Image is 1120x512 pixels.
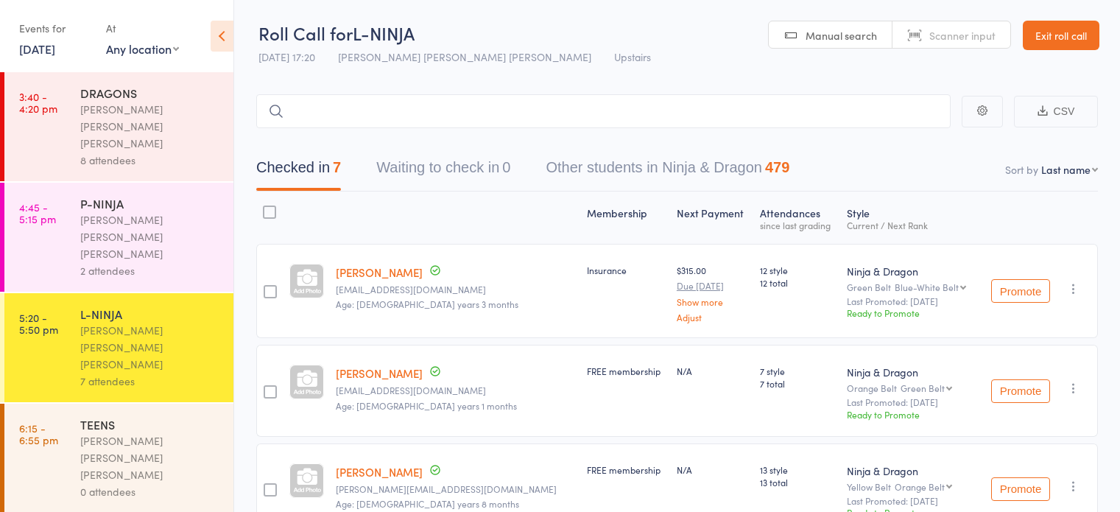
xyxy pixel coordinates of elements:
time: 4:45 - 5:15 pm [19,201,56,225]
a: 5:20 -5:50 pmL-NINJA[PERSON_NAME] [PERSON_NAME] [PERSON_NAME]7 attendees [4,293,233,402]
div: Insurance [587,264,665,276]
span: [PERSON_NAME] [PERSON_NAME] [PERSON_NAME] [338,49,591,64]
span: Age: [DEMOGRAPHIC_DATA] years 8 months [336,497,519,510]
div: Yellow Belt [847,482,973,491]
span: Roll Call for [258,21,353,45]
div: $315.00 [677,264,748,322]
a: Adjust [677,312,748,322]
span: Age: [DEMOGRAPHIC_DATA] years 1 months [336,399,517,412]
button: Promote [991,477,1050,501]
button: Waiting to check in0 [376,152,510,191]
button: Checked in7 [256,152,341,191]
small: Last Promoted: [DATE] [847,496,973,506]
button: Other students in Ninja & Dragon479 [546,152,789,191]
div: 7 [333,159,341,175]
div: Orange Belt [895,482,945,491]
time: 3:40 - 4:20 pm [19,91,57,114]
div: FREE membership [587,365,665,377]
span: 12 style [760,264,835,276]
div: Events for [19,16,91,41]
span: 13 total [760,476,835,488]
div: Ninja & Dragon [847,365,973,379]
a: 3:40 -4:20 pmDRAGONS[PERSON_NAME] [PERSON_NAME] [PERSON_NAME]8 attendees [4,72,233,181]
div: Ninja & Dragon [847,463,973,478]
div: [PERSON_NAME] [PERSON_NAME] [PERSON_NAME] [80,211,221,262]
span: Manual search [806,28,877,43]
div: since last grading [760,220,835,230]
div: [PERSON_NAME] [PERSON_NAME] [PERSON_NAME] [80,101,221,152]
a: [DATE] [19,41,55,57]
span: 7 style [760,365,835,377]
small: Last Promoted: [DATE] [847,397,973,407]
div: Style [841,198,979,237]
small: paul@strongconcrete.com.au [336,484,575,494]
input: Search by name [256,94,951,128]
div: DRAGONS [80,85,221,101]
span: 13 style [760,463,835,476]
span: Scanner input [929,28,996,43]
div: [PERSON_NAME] [PERSON_NAME] [PERSON_NAME] [80,432,221,483]
small: becmbcollins@gmail.com [336,284,575,295]
a: Exit roll call [1023,21,1099,50]
a: [PERSON_NAME] [336,365,423,381]
button: CSV [1014,96,1098,127]
small: Due [DATE] [677,281,748,291]
div: 8 attendees [80,152,221,169]
time: 5:20 - 5:50 pm [19,312,58,335]
div: Green Belt [901,383,945,393]
span: 12 total [760,276,835,289]
div: Green Belt [847,282,973,292]
div: [PERSON_NAME] [PERSON_NAME] [PERSON_NAME] [80,322,221,373]
div: FREE membership [587,463,665,476]
div: Ready to Promote [847,306,973,319]
div: Orange Belt [847,383,973,393]
div: 2 attendees [80,262,221,279]
div: 0 attendees [80,483,221,500]
span: Upstairs [614,49,651,64]
div: Ready to Promote [847,408,973,421]
div: Current / Next Rank [847,220,973,230]
div: Next Payment [671,198,754,237]
div: 0 [502,159,510,175]
time: 6:15 - 6:55 pm [19,422,58,446]
div: 7 attendees [80,373,221,390]
div: Any location [106,41,179,57]
span: [DATE] 17:20 [258,49,315,64]
div: Atten­dances [754,198,841,237]
div: 479 [765,159,789,175]
div: Membership [581,198,671,237]
div: N/A [677,463,748,476]
div: TEENS [80,416,221,432]
span: L-NINJA [353,21,415,45]
small: faran.daneshgari@gmail.com [336,385,575,396]
div: Ninja & Dragon [847,264,973,278]
button: Promote [991,379,1050,403]
div: At [106,16,179,41]
span: 7 total [760,377,835,390]
div: P-NINJA [80,195,221,211]
div: Blue-White Belt [895,282,959,292]
button: Promote [991,279,1050,303]
a: 4:45 -5:15 pmP-NINJA[PERSON_NAME] [PERSON_NAME] [PERSON_NAME]2 attendees [4,183,233,292]
div: L-NINJA [80,306,221,322]
span: Age: [DEMOGRAPHIC_DATA] years 3 months [336,298,518,310]
label: Sort by [1005,162,1038,177]
small: Last Promoted: [DATE] [847,296,973,306]
div: N/A [677,365,748,377]
a: [PERSON_NAME] [336,264,423,280]
a: Show more [677,297,748,306]
div: Last name [1041,162,1091,177]
a: [PERSON_NAME] [336,464,423,480]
